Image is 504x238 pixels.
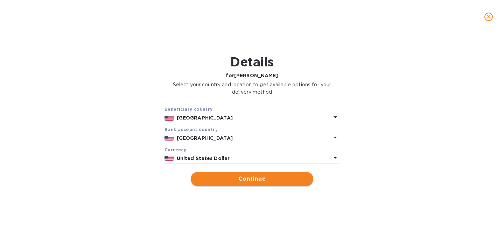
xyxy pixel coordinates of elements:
[164,107,213,112] b: Beneficiary country
[164,55,339,69] h1: Details
[177,115,233,121] b: [GEOGRAPHIC_DATA]
[196,175,308,183] span: Continue
[226,73,278,78] b: for [PERSON_NAME]
[177,135,233,141] b: [GEOGRAPHIC_DATA]
[164,136,174,141] img: US
[191,172,313,186] button: Continue
[164,156,174,161] img: USD
[164,127,218,132] b: Bank account cоuntry
[164,116,174,121] img: US
[164,81,339,96] p: Select your country and location to get available options for your delivery method
[164,147,186,152] b: Currency
[177,156,230,161] b: United States Dollar
[480,8,497,25] button: close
